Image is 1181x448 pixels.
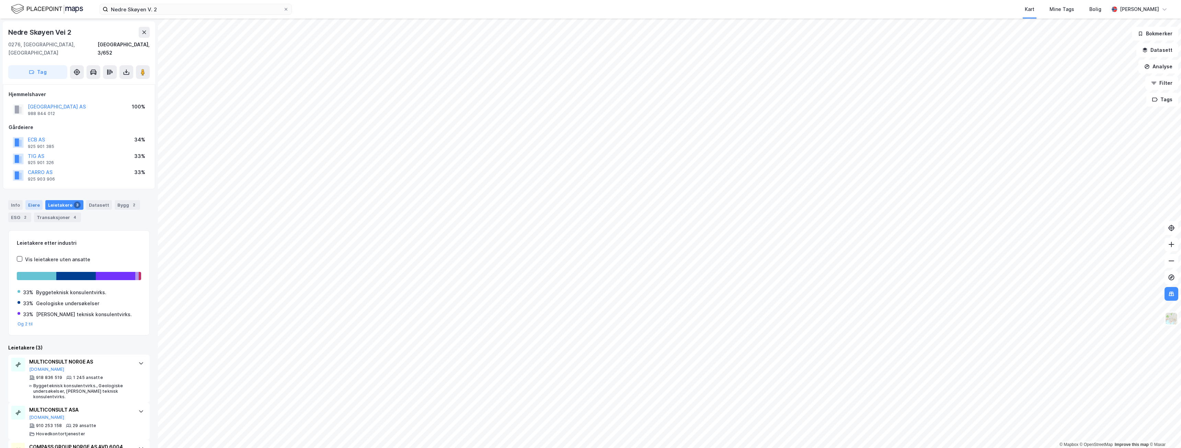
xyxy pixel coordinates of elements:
button: [DOMAIN_NAME] [29,415,65,420]
div: Transaksjoner [34,212,81,222]
div: Bygg [115,200,140,210]
div: Gårdeiere [9,123,149,131]
div: 33% [134,168,145,176]
div: ESG [8,212,31,222]
div: Datasett [86,200,112,210]
div: Geologiske undersøkelser [36,299,99,308]
div: 925 901 326 [28,160,54,165]
div: 29 ansatte [73,423,96,428]
div: MULTICONSULT ASA [29,406,131,414]
button: [DOMAIN_NAME] [29,367,65,372]
div: 33% [23,288,33,297]
div: Vis leietakere uten ansatte [25,255,90,264]
div: 2 [130,202,137,208]
div: Eiere [25,200,43,210]
div: Bolig [1089,5,1101,13]
div: 988 844 012 [28,111,55,116]
div: Leietakere etter industri [17,239,141,247]
button: Og 2 til [18,321,33,327]
div: 2 [22,214,28,221]
a: Improve this map [1115,442,1149,447]
button: Filter [1145,76,1178,90]
div: Hovedkontortjenester [36,431,85,437]
div: 33% [23,299,33,308]
button: Tag [8,65,67,79]
a: OpenStreetMap [1080,442,1113,447]
button: Analyse [1138,60,1178,73]
div: [PERSON_NAME] teknisk konsulentvirks. [36,310,132,319]
div: 4 [71,214,78,221]
div: 918 836 519 [36,375,62,380]
div: Nedre Skøyen Vei 2 [8,27,72,38]
div: [GEOGRAPHIC_DATA], 3/652 [98,41,150,57]
iframe: Chat Widget [1147,415,1181,448]
div: Byggeteknisk konsulentvirks. [36,288,106,297]
div: MULTICONSULT NORGE AS [29,358,131,366]
div: 33% [23,310,33,319]
input: Søk på adresse, matrikkel, gårdeiere, leietakere eller personer [108,4,283,14]
div: Byggeteknisk konsulentvirks., Geologiske undersøkelser, [PERSON_NAME] teknisk konsulentvirks. [33,383,132,400]
div: Info [8,200,23,210]
div: 100% [132,103,145,111]
div: Mine Tags [1050,5,1074,13]
div: 910 253 158 [36,423,62,428]
div: 3 [74,202,81,208]
img: Z [1165,312,1178,325]
div: [PERSON_NAME] [1120,5,1159,13]
button: Tags [1146,93,1178,106]
button: Bokmerker [1132,27,1178,41]
div: Leietakere (3) [8,344,150,352]
div: 925 901 385 [28,144,54,149]
a: Mapbox [1059,442,1078,447]
button: Datasett [1136,43,1178,57]
div: Leietakere [45,200,83,210]
div: 1 245 ansatte [73,375,103,380]
div: Kart [1025,5,1034,13]
div: 34% [134,136,145,144]
div: 33% [134,152,145,160]
img: logo.f888ab2527a4732fd821a326f86c7f29.svg [11,3,83,15]
div: 925 903 906 [28,176,55,182]
div: Hjemmelshaver [9,90,149,99]
div: 0276, [GEOGRAPHIC_DATA], [GEOGRAPHIC_DATA] [8,41,98,57]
